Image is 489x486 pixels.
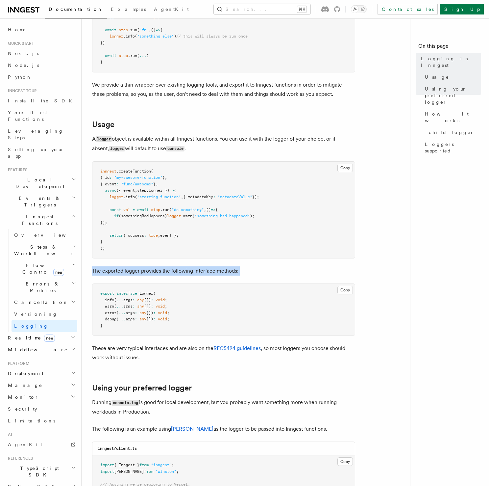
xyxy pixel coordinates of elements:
[12,320,77,332] a: Logging
[5,125,77,144] a: Leveraging Steps
[114,304,116,309] span: (
[5,211,77,229] button: Inngest Functions
[123,233,144,238] span: { success
[153,310,156,315] span: :
[418,53,481,71] a: Logging in Inngest
[92,424,355,434] p: The following is an example using as the logger to be passed into Inngest functions.
[53,269,64,276] span: new
[5,176,72,190] span: Local Development
[14,232,82,238] span: Overview
[114,175,162,180] span: "my-awesome-function"
[5,59,77,71] a: Node.js
[130,15,133,19] span: (
[8,128,63,140] span: Leveraging Steps
[100,220,107,225] span: });
[5,229,77,332] div: Inngest Functions
[139,317,146,321] span: any
[425,86,481,105] span: Using your preferred logger
[12,281,71,294] span: Errors & Retries
[119,53,128,58] span: step
[105,28,116,32] span: await
[110,195,123,199] span: logger
[8,51,39,56] span: Next.js
[5,346,68,353] span: Middleware
[183,195,213,199] span: { metadataKey
[174,188,176,193] span: {
[105,15,119,19] span: logger
[5,47,77,59] a: Next.js
[5,361,30,366] span: Platform
[215,207,218,212] span: {
[206,207,211,212] span: ()
[116,188,135,193] span: ({ event
[422,138,481,157] a: Loggers supported
[426,126,481,138] a: child logger
[160,207,169,212] span: .run
[181,214,192,218] span: .warn
[418,42,481,53] h4: On this page
[119,310,126,315] span: ...
[137,53,139,58] span: (
[110,207,121,212] span: const
[12,296,77,308] button: Cancellation
[109,146,125,151] code: logger
[176,469,179,474] span: ;
[5,195,72,208] span: Events & Triggers
[192,214,195,218] span: (
[5,382,42,389] span: Manage
[422,71,481,83] a: Usage
[160,233,179,238] span: event };
[137,188,146,193] span: step
[100,469,114,474] span: import
[422,83,481,108] a: Using your preferred logger
[12,308,77,320] a: Versioning
[133,207,135,212] span: =
[146,53,149,58] span: )
[5,24,77,36] a: Home
[154,7,189,12] span: AgentKit
[92,398,355,417] p: Running is good for local development, but you probably want something more when running workload...
[119,28,128,32] span: step
[144,304,151,309] span: [])
[167,317,169,321] span: ;
[121,182,153,186] span: "func/awesome"
[213,345,261,351] a: RFC5424 guidelines
[139,310,146,315] span: any
[12,229,77,241] a: Overview
[5,344,77,356] button: Middleware
[5,332,77,344] button: Realtimenew
[151,169,153,174] span: (
[8,418,55,423] span: Limitations
[8,74,32,80] span: Python
[162,175,165,180] span: }
[5,88,37,94] span: Inngest tour
[49,7,103,12] span: Documentation
[110,233,123,238] span: return
[114,214,119,218] span: if
[165,175,167,180] span: ,
[5,192,77,211] button: Events & Triggers
[123,298,133,302] span: args
[378,4,438,14] a: Contact sales
[123,304,133,309] span: args
[137,195,181,199] span: "starting function"
[149,188,169,193] span: logger })
[137,207,149,212] span: await
[169,207,172,212] span: (
[5,174,77,192] button: Local Development
[146,188,149,193] span: ,
[14,311,58,317] span: Versioning
[126,317,135,321] span: args
[5,71,77,83] a: Python
[126,310,135,315] span: args
[137,28,139,32] span: (
[204,207,206,212] span: ,
[133,15,158,19] span: "something"
[137,298,144,302] span: any
[5,95,77,107] a: Install the SDK
[5,394,39,400] span: Monitor
[116,291,137,296] span: interface
[5,41,34,46] span: Quick start
[135,195,137,199] span: (
[440,4,484,14] a: Sign Up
